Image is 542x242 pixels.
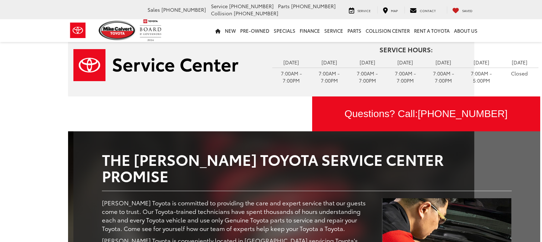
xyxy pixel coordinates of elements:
td: [DATE] [272,57,310,68]
td: [DATE] [386,57,424,68]
a: Finance [298,19,322,42]
span: Map [391,8,398,13]
span: Contact [420,8,436,13]
span: Collision [211,10,232,17]
a: Pre-Owned [238,19,272,42]
a: New [223,19,238,42]
td: [DATE] [348,57,386,68]
td: 7:00AM - 7:00PM [310,68,349,86]
span: Parts [278,2,290,10]
img: Service Center | Mike Calvert Toyota in Houston TX [73,49,238,81]
span: [PHONE_NUMBER] [291,2,336,10]
h4: Service Hours: [272,46,540,53]
img: Toyota [64,19,91,42]
img: Mike Calvert Toyota [99,21,136,40]
span: [PHONE_NUMBER] [161,6,206,13]
span: [PHONE_NUMBER] [234,10,278,17]
span: [PHONE_NUMBER] [418,108,507,119]
td: 7:00AM - 5:00PM [463,68,501,86]
a: Rent a Toyota [412,19,452,42]
a: Collision Center [363,19,412,42]
a: Parts [345,19,363,42]
span: Sales [148,6,160,13]
span: Service [357,8,371,13]
a: Home [213,19,223,42]
a: My Saved Vehicles [447,6,478,14]
a: Service [322,19,345,42]
p: [PERSON_NAME] Toyota is committed to providing the care and expert service that our guests come t... [102,198,372,232]
span: Service [211,2,228,10]
a: Service [344,6,376,14]
td: 7:00AM - 7:00PM [386,68,424,86]
td: 7:00AM - 7:00PM [424,68,463,86]
h2: The [PERSON_NAME] Toyota Service Center Promise [102,151,512,184]
span: Saved [462,8,473,13]
a: Service Center | Mike Calvert Toyota in Houston TX [73,49,262,81]
td: [DATE] [500,57,538,68]
td: [DATE] [424,57,463,68]
a: Contact [404,6,441,14]
span: [PHONE_NUMBER] [229,2,274,10]
td: 7:00AM - 7:00PM [272,68,310,86]
td: [DATE] [463,57,501,68]
td: [DATE] [310,57,349,68]
a: Questions? Call:[PHONE_NUMBER] [312,96,540,131]
td: 7:00AM - 7:00PM [348,68,386,86]
td: Closed [500,68,538,79]
a: Specials [272,19,298,42]
a: About Us [452,19,480,42]
a: Map [377,6,403,14]
div: Questions? Call: [312,96,540,131]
